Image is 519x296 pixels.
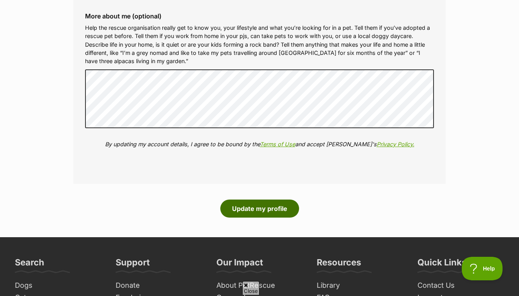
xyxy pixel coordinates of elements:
p: Help the rescue organisation really get to know you, your lifestyle and what you’re looking for i... [85,24,434,65]
a: Dogs [12,280,105,292]
a: About PetRescue [213,280,306,292]
iframe: Help Scout Beacon - Open [462,257,503,280]
span: Close [242,281,259,295]
h3: Quick Links [417,257,466,272]
a: Privacy Policy. [377,141,414,147]
h3: Resources [317,257,361,272]
a: Donate [113,280,205,292]
h3: Support [116,257,150,272]
a: Library [314,280,406,292]
button: Update my profile [220,200,299,218]
h3: Search [15,257,44,272]
a: Contact Us [414,280,507,292]
p: By updating my account details, I agree to be bound by the and accept [PERSON_NAME]'s [85,140,434,148]
label: More about me (optional) [85,13,434,20]
h3: Our Impact [216,257,263,272]
a: Terms of Use [260,141,295,147]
